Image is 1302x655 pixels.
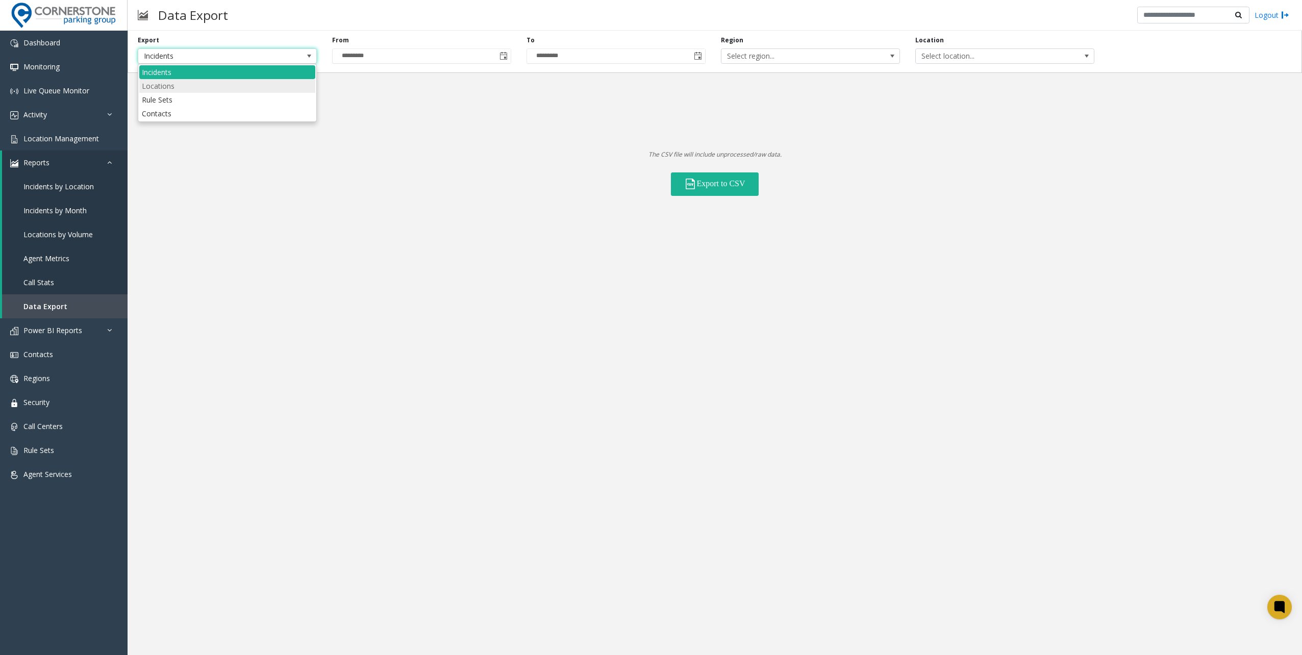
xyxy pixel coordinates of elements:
[10,351,18,359] img: 'icon'
[2,174,128,198] a: Incidents by Location
[23,254,69,263] span: Agent Metrics
[23,158,49,167] span: Reports
[23,206,87,215] span: Incidents by Month
[138,49,281,63] span: Incidents
[10,327,18,335] img: 'icon'
[23,301,67,311] span: Data Export
[23,325,82,335] span: Power BI Reports
[23,134,99,143] span: Location Management
[139,65,315,79] li: Incidents
[23,230,93,239] span: Locations by Volume
[23,349,53,359] span: Contacts
[23,38,60,47] span: Dashboard
[23,397,49,407] span: Security
[139,93,315,107] li: Rule Sets
[332,36,349,45] label: From
[1281,10,1289,20] img: logout
[23,62,60,71] span: Monitoring
[2,270,128,294] a: Call Stats
[10,375,18,383] img: 'icon'
[128,149,1302,160] p: The CSV file will include unprocessed/raw data.
[721,49,864,63] span: Select region...
[23,421,63,431] span: Call Centers
[23,182,94,191] span: Incidents by Location
[527,36,535,45] label: To
[23,445,54,455] span: Rule Sets
[139,79,315,93] li: Locations
[2,198,128,222] a: Incidents by Month
[153,3,233,28] h3: Data Export
[10,399,18,407] img: 'icon'
[23,278,54,287] span: Call Stats
[496,49,511,63] span: Toggle calendar
[10,63,18,71] img: 'icon'
[10,87,18,95] img: 'icon'
[10,135,18,143] img: 'icon'
[2,246,128,270] a: Agent Metrics
[2,222,128,246] a: Locations by Volume
[138,3,148,28] img: pageIcon
[23,110,47,119] span: Activity
[2,294,128,318] a: Data Export
[10,423,18,431] img: 'icon'
[10,111,18,119] img: 'icon'
[23,373,50,383] span: Regions
[138,36,159,45] label: Export
[671,172,759,196] button: Export to CSV
[23,469,72,479] span: Agent Services
[10,159,18,167] img: 'icon'
[10,39,18,47] img: 'icon'
[10,471,18,479] img: 'icon'
[916,49,1058,63] span: Select location...
[2,150,128,174] a: Reports
[915,36,944,45] label: Location
[139,107,315,120] li: Contacts
[1255,10,1289,20] a: Logout
[10,447,18,455] img: 'icon'
[721,36,743,45] label: Region
[691,49,705,63] span: Toggle calendar
[23,86,89,95] span: Live Queue Monitor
